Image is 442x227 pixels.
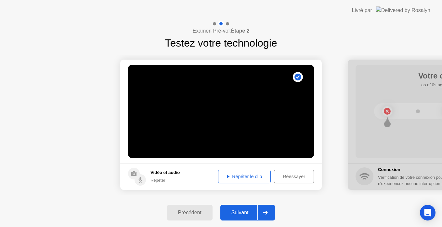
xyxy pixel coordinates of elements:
div: Suivant [222,210,258,216]
h5: Vidéo et audio [150,169,180,176]
button: Répéter le clip [218,170,271,183]
div: Open Intercom Messenger [420,205,435,220]
b: Étape 2 [231,28,250,34]
div: Réessayer [276,174,312,179]
div: Répéter [150,177,180,183]
button: Réessayer [274,170,314,183]
button: Précédent [167,205,213,220]
div: Livré par [352,7,372,14]
button: Suivant [220,205,275,220]
div: Répéter le clip [220,174,268,179]
div: Précédent [169,210,211,216]
h1: Testez votre technologie [165,35,277,51]
img: Delivered by Rosalyn [376,7,430,14]
h4: Examen Pré-vol: [192,27,249,35]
